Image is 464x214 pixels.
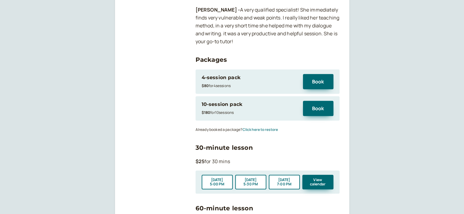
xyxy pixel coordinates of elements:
[202,74,241,82] div: 4-session pack
[303,74,333,89] button: Book
[196,55,340,65] h3: Packages
[196,127,278,132] small: Already booked a package?
[202,110,234,115] small: for 10 session s
[235,175,266,189] button: [DATE]5:30 PM
[202,175,233,189] button: [DATE]5:00 PM
[196,158,340,166] p: for 30 mins
[202,83,209,88] b: $80
[202,83,231,88] small: for 4 session s
[269,175,300,189] button: [DATE]7:00 PM
[303,101,333,116] button: Book
[202,74,297,89] div: 4-session pack$80for4sessions
[302,175,333,189] button: View calendar
[202,110,210,115] b: $180
[196,6,240,13] strong: [PERSON_NAME] -
[196,205,253,212] a: 60-minute lesson
[196,144,253,151] a: 30-minute lesson
[202,100,297,116] div: 10-session pack$180for10sessions
[243,128,278,132] button: Click here to restore
[196,6,340,46] p: A very qualified specialist! She immediately finds very vulnerable and weak points. I really like...
[196,158,204,165] b: $25
[202,100,243,108] div: 10-session pack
